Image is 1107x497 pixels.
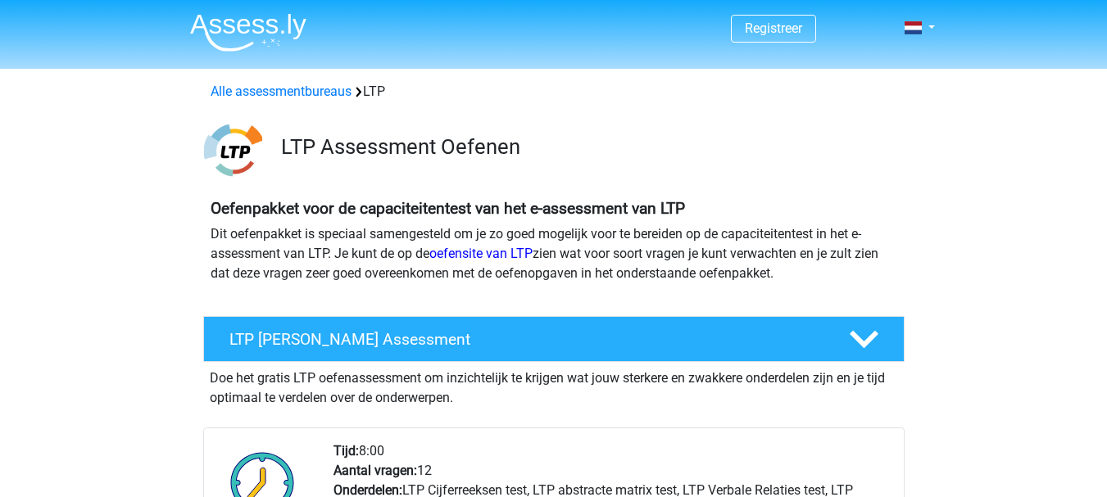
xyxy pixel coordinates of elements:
[197,316,911,362] a: LTP [PERSON_NAME] Assessment
[190,13,306,52] img: Assessly
[229,330,823,349] h4: LTP [PERSON_NAME] Assessment
[333,463,417,478] b: Aantal vragen:
[204,82,904,102] div: LTP
[204,121,262,179] img: ltp.png
[281,134,891,160] h3: LTP Assessment Oefenen
[745,20,802,36] a: Registreer
[211,84,352,99] a: Alle assessmentbureaus
[333,443,359,459] b: Tijd:
[211,224,897,283] p: Dit oefenpakket is speciaal samengesteld om je zo goed mogelijk voor te bereiden op de capaciteit...
[203,362,905,408] div: Doe het gratis LTP oefenassessment om inzichtelijk te krijgen wat jouw sterkere en zwakkere onder...
[211,199,685,218] b: Oefenpakket voor de capaciteitentest van het e-assessment van LTP
[429,246,533,261] a: oefensite van LTP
